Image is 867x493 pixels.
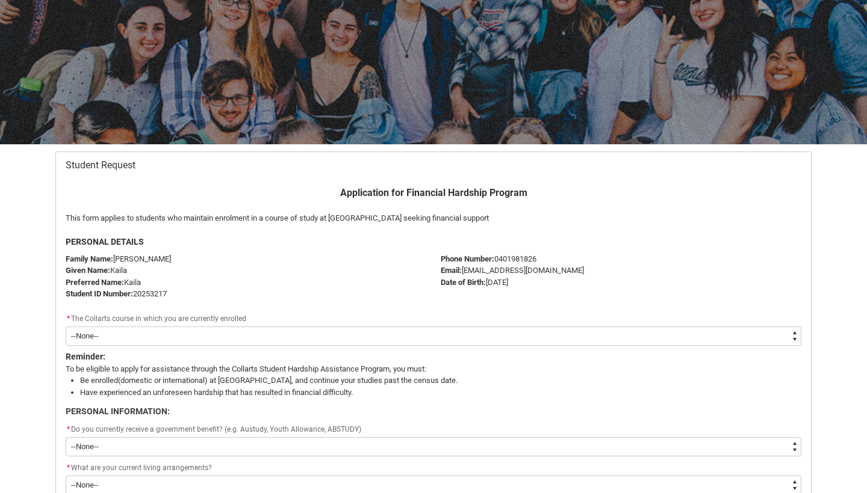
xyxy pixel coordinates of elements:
p: [PERSON_NAME] [66,253,426,265]
p: [DATE] [441,277,801,289]
span: What are your current living arrangements? [71,464,212,472]
strong: Email: [441,266,462,275]
li: Be enrolled(domestic or international) at [GEOGRAPHIC_DATA], and continue your studies past the c... [80,375,801,387]
strong: : [122,278,124,287]
span: Student Request [66,159,135,171]
strong: Preferred Name [66,278,122,287]
abbr: required [67,425,70,433]
p: To be eligible to apply for assistance through the Collarts Student Hardship Assistance Program, ... [66,363,801,375]
p: Kaila [66,265,426,277]
p: [EMAIL_ADDRESS][DOMAIN_NAME] [441,265,801,277]
li: Have experienced an unforeseen hardship that has resulted in financial difficulty. [80,387,801,399]
strong: Phone Number: [441,254,494,263]
strong: Given Name: [66,266,110,275]
strong: Family Name: [66,254,113,263]
strong: PERSONAL INFORMATION: [66,406,170,416]
p: Kaila [66,277,426,289]
abbr: required [67,464,70,472]
span: The Collarts course in which you are currently enrolled [71,314,246,323]
p: This form applies to students who maintain enrolment in a course of study at [GEOGRAPHIC_DATA] se... [66,212,801,224]
strong: Reminder: [66,352,105,361]
strong: PERSONAL DETAILS [66,237,144,246]
span: Do you currently receive a government benefit? (e.g. Austudy, Youth Allowance, ABSTUDY) [71,425,361,433]
strong: Application for Financial Hardship Program [340,187,527,198]
strong: Date of Birth: [441,278,486,287]
p: 0401981826 [441,253,801,265]
p: 20253217 [66,288,426,300]
abbr: required [67,314,70,323]
strong: Student ID Number: [66,289,133,298]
